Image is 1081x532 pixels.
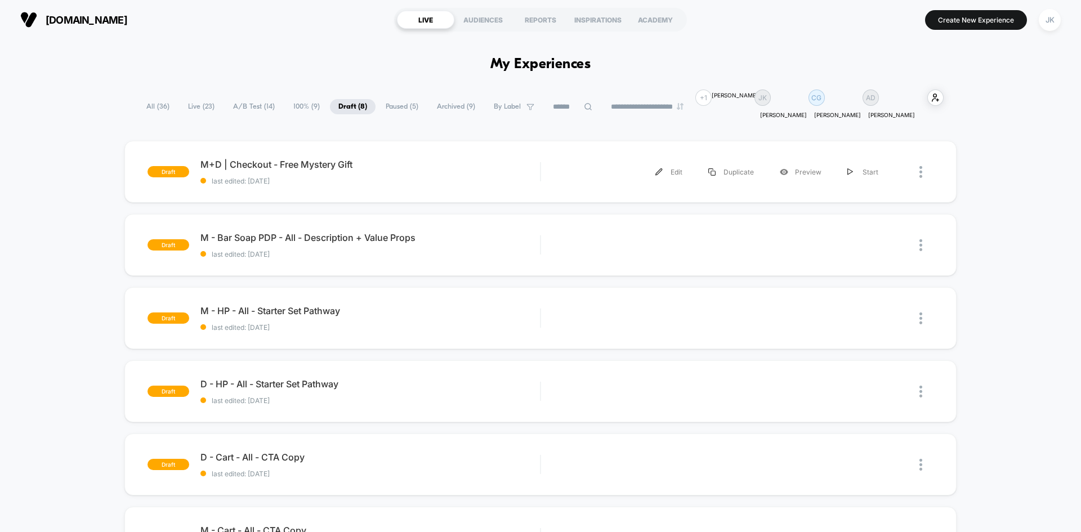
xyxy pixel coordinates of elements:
button: [DOMAIN_NAME] [17,11,131,29]
span: Live ( 23 ) [180,99,223,114]
div: REPORTS [512,11,569,29]
span: last edited: [DATE] [200,470,540,478]
span: M+D | Checkout - Free Mystery Gift [200,159,540,170]
img: menu [655,168,663,176]
img: close [919,459,922,471]
div: + 1 [695,90,712,106]
span: Archived ( 9 ) [428,99,484,114]
span: last edited: [DATE] [200,250,540,258]
span: A/B Test ( 14 ) [225,99,283,114]
p: JK [758,93,767,102]
div: Preview [767,159,834,185]
span: draft [148,239,189,251]
img: menu [708,168,716,176]
span: Draft ( 8 ) [330,99,376,114]
span: By Label [494,102,521,111]
span: draft [148,459,189,470]
span: 100% ( 9 ) [285,99,328,114]
div: Edit [642,159,695,185]
p: CG [811,93,821,102]
span: last edited: [DATE] [200,177,540,185]
span: All ( 36 ) [138,99,178,114]
img: close [919,239,922,251]
div: Start [834,159,891,185]
p: [PERSON_NAME] [760,111,807,118]
div: Duplicate [695,159,767,185]
span: draft [148,386,189,397]
p: [PERSON_NAME] [814,111,861,118]
div: INSPIRATIONS [569,11,627,29]
span: D - HP - All - Starter Set Pathway [200,378,540,390]
img: close [919,386,922,397]
img: close [919,166,922,178]
div: [PERSON_NAME] [712,90,758,101]
div: ACADEMY [627,11,684,29]
span: draft [148,312,189,324]
img: end [677,103,684,110]
span: last edited: [DATE] [200,323,540,332]
span: draft [148,166,189,177]
img: menu [847,168,853,176]
img: close [919,312,922,324]
p: AD [866,93,875,102]
p: [PERSON_NAME] [868,111,915,118]
div: JK [1039,9,1061,31]
button: JK [1035,8,1064,32]
button: Create New Experience [925,10,1027,30]
span: M - HP - All - Starter Set Pathway [200,305,540,316]
span: D - Cart - All - CTA Copy [200,451,540,463]
span: M - Bar Soap PDP - All - Description + Value Props [200,232,540,243]
h1: My Experiences [490,56,591,73]
span: Paused ( 5 ) [377,99,427,114]
span: [DOMAIN_NAME] [46,14,127,26]
span: last edited: [DATE] [200,396,540,405]
div: LIVE [397,11,454,29]
img: Visually logo [20,11,37,28]
div: AUDIENCES [454,11,512,29]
